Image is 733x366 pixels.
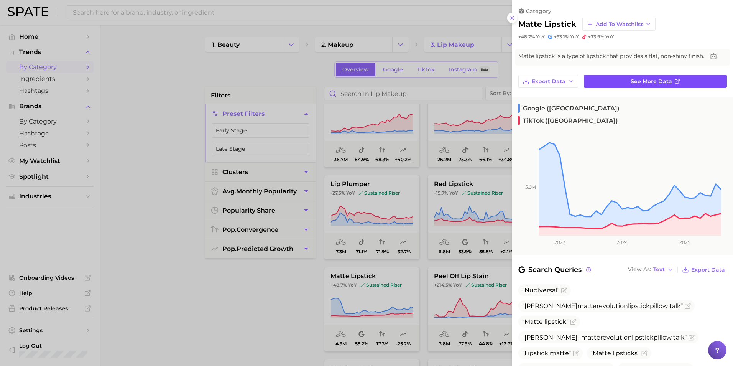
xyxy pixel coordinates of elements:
[561,287,567,293] button: Flag as miscategorized or irrelevant
[573,350,579,356] button: Flag as miscategorized or irrelevant
[691,267,725,273] span: Export Data
[596,21,643,28] span: Add to Watchlist
[518,116,618,125] span: TikTok ([GEOGRAPHIC_DATA])
[593,350,611,357] span: Matte
[554,34,569,40] span: +33.1%
[581,334,600,341] span: matte
[680,264,727,275] button: Export Data
[616,239,628,245] tspan: 2024
[518,104,620,113] span: Google ([GEOGRAPHIC_DATA])
[550,350,569,357] span: matte
[524,318,543,325] span: Matte
[632,334,654,341] span: lipstick
[518,34,535,40] span: +48.7%
[522,334,687,341] span: [PERSON_NAME] - revolution pillow talk
[689,335,695,341] button: Flag as miscategorized or irrelevant
[605,34,614,40] span: YoY
[532,78,565,85] span: Export Data
[685,303,691,309] button: Flag as miscategorized or irrelevant
[590,350,640,357] span: s
[518,52,704,60] span: Matte lipstick is a type of lipstick that provides a flat, non-shiny finish.
[518,75,578,88] button: Export Data
[631,78,672,85] span: See more data
[554,239,565,245] tspan: 2023
[570,319,576,325] button: Flag as miscategorized or irrelevant
[588,34,604,40] span: +73.9%
[522,302,683,310] span: [PERSON_NAME] revolution pillow talk
[522,287,559,294] span: Nudiversal
[628,302,650,310] span: lipstick
[641,350,648,356] button: Flag as miscategorized or irrelevant
[524,350,548,357] span: Lipstick
[679,239,690,245] tspan: 2025
[628,267,651,272] span: View As
[626,265,675,275] button: View AsText
[544,318,566,325] span: lipstick
[570,34,579,40] span: YoY
[577,302,597,310] span: matte
[584,75,727,88] a: See more data
[518,20,576,29] h2: matte lipstick
[653,267,665,272] span: Text
[526,8,551,15] span: category
[613,350,634,357] span: lipstick
[518,264,592,275] span: Search Queries
[536,34,545,40] span: YoY
[582,18,656,31] button: Add to Watchlist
